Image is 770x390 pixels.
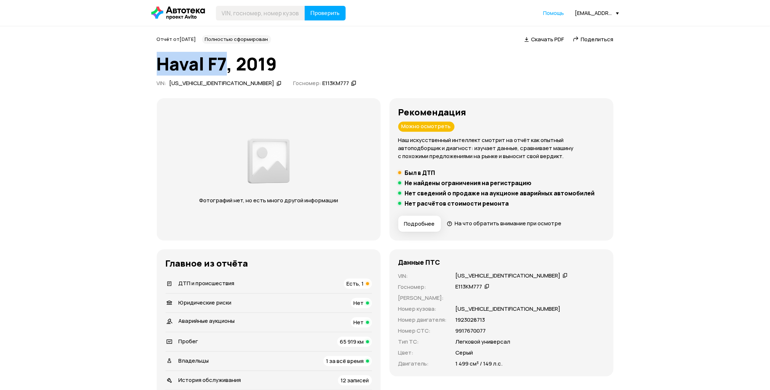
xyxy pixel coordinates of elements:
span: Отчёт от [DATE] [157,36,196,42]
h3: Рекомендация [398,107,605,117]
button: Проверить [305,6,346,20]
span: Помощь [543,9,564,16]
span: Есть, 1 [347,280,364,287]
div: Можно осмотреть [398,122,455,132]
p: 9917670077 [456,327,486,335]
p: VIN : [398,272,447,280]
div: Е113КМ777 [322,80,349,87]
h4: Данные ПТС [398,258,440,266]
span: ДТП и происшествия [179,279,235,287]
div: [US_VEHICLE_IDENTIFICATION_NUMBER] [456,272,561,280]
span: VIN : [157,79,167,87]
p: Легковой универсал [456,338,511,346]
span: Проверить [311,10,340,16]
h1: Haval F7, 2019 [157,54,614,74]
span: Госномер: [293,79,321,87]
span: Подробнее [404,220,435,227]
p: Серый [456,349,473,357]
a: Помощь [543,9,564,17]
span: История обслуживания [179,376,241,384]
a: Скачать PDF [524,35,564,43]
a: Поделиться [573,35,614,43]
span: Нет [354,318,364,326]
span: 65 919 км [340,338,364,345]
span: Поделиться [581,35,614,43]
span: 12 записей [341,376,369,384]
input: VIN, госномер, номер кузова [216,6,305,20]
h5: Не найдены ограничения на регистрацию [405,179,532,187]
p: Фотографий нет, но есть много другой информации [192,196,345,204]
img: 131a59a89584769d.png [246,134,292,188]
div: [EMAIL_ADDRESS][DOMAIN_NAME][PERSON_NAME] [575,9,619,16]
span: Пробег [179,337,198,345]
span: 1 за всё время [326,357,364,365]
h5: Нет расчётов стоимости ремонта [405,200,509,207]
span: Юридические риски [179,299,232,306]
p: 1923028713 [456,316,485,324]
span: Аварийные аукционы [179,317,235,325]
p: 1 499 см³ / 149 л.с. [456,360,503,368]
span: Скачать PDF [531,35,564,43]
h3: Главное из отчёта [166,258,372,268]
span: Нет [354,299,364,307]
p: Номер двигателя : [398,316,447,324]
p: Цвет : [398,349,447,357]
a: На что обратить внимание при осмотре [447,219,562,227]
p: Наш искусственный интеллект смотрит на отчёт как опытный автоподборщик и диагност: изучает данные... [398,136,605,160]
h5: Нет сведений о продаже на аукционе аварийных автомобилей [405,190,595,197]
p: Номер СТС : [398,327,447,335]
p: Госномер : [398,283,447,291]
p: Двигатель : [398,360,447,368]
p: Номер кузова : [398,305,447,313]
p: Тип ТС : [398,338,447,346]
span: На что обратить внимание при осмотре [455,219,561,227]
div: Е113КМ777 [456,283,482,291]
div: [US_VEHICLE_IDENTIFICATION_NUMBER] [170,80,274,87]
p: [US_VEHICLE_IDENTIFICATION_NUMBER] [456,305,561,313]
h5: Был в ДТП [405,169,435,176]
button: Подробнее [398,216,441,232]
div: Полностью сформирован [202,35,271,44]
p: [PERSON_NAME] : [398,294,447,302]
span: Владельцы [179,357,209,364]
